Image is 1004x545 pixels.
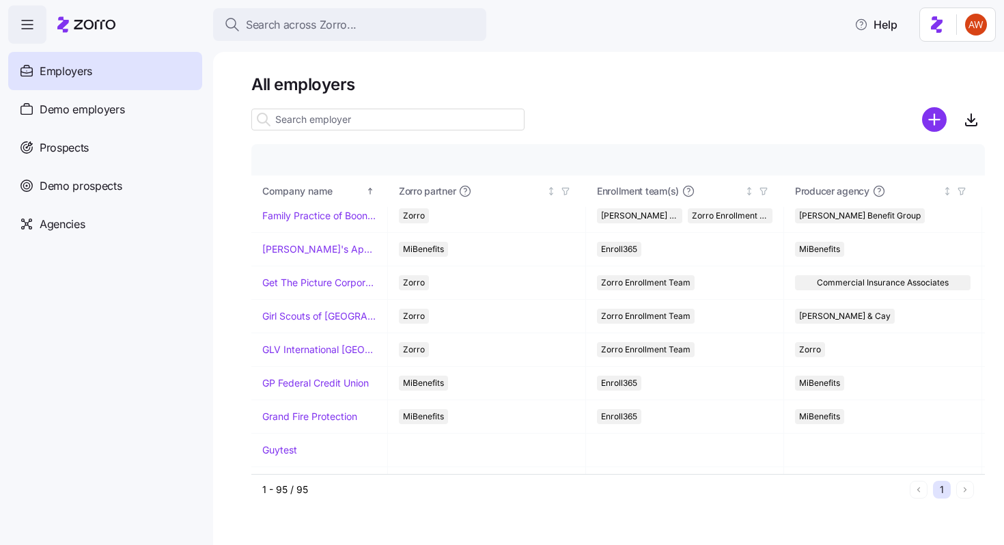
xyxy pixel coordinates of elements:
[262,242,376,256] a: [PERSON_NAME]'s Appliance/[PERSON_NAME]'s Academy/Fluid Services
[403,376,444,391] span: MiBenefits
[399,184,456,198] span: Zorro partner
[784,176,982,207] th: Producer agencyNot sorted
[262,276,376,290] a: Get The Picture Corporation
[546,186,556,196] div: Not sorted
[601,208,678,223] span: [PERSON_NAME] Benefit Group
[601,309,691,324] span: Zorro Enrollment Team
[403,309,425,324] span: Zorro
[601,342,691,357] span: Zorro Enrollment Team
[795,184,869,198] span: Producer agency
[586,176,784,207] th: Enrollment team(s)Not sorted
[251,176,388,207] th: Company nameSorted ascending
[922,107,947,132] svg: add icon
[799,409,840,424] span: MiBenefits
[799,208,921,223] span: [PERSON_NAME] Benefit Group
[965,14,987,36] img: 3c671664b44671044fa8929adf5007c6
[854,16,897,33] span: Help
[262,376,369,390] a: GP Federal Credit Union
[388,176,586,207] th: Zorro partnerNot sorted
[403,242,444,257] span: MiBenefits
[943,186,952,196] div: Not sorted
[799,342,821,357] span: Zorro
[601,242,637,257] span: Enroll365
[799,309,891,324] span: [PERSON_NAME] & Cay
[843,11,908,38] button: Help
[251,74,985,95] h1: All employers
[262,343,376,357] a: GLV International [GEOGRAPHIC_DATA]
[262,443,297,457] a: Guytest
[601,376,637,391] span: Enroll365
[262,309,376,323] a: Girl Scouts of [GEOGRAPHIC_DATA][US_STATE]
[251,109,525,130] input: Search employer
[40,216,85,233] span: Agencies
[246,16,357,33] span: Search across Zorro...
[799,242,840,257] span: MiBenefits
[799,376,840,391] span: MiBenefits
[403,208,425,223] span: Zorro
[365,186,375,196] div: Sorted ascending
[8,52,202,90] a: Employers
[403,409,444,424] span: MiBenefits
[403,342,425,357] span: Zorro
[262,209,376,223] a: Family Practice of Booneville Inc
[956,481,974,499] button: Next page
[744,186,754,196] div: Not sorted
[8,167,202,205] a: Demo prospects
[40,63,92,80] span: Employers
[8,90,202,128] a: Demo employers
[8,128,202,167] a: Prospects
[40,178,122,195] span: Demo prospects
[601,409,637,424] span: Enroll365
[910,481,928,499] button: Previous page
[597,184,679,198] span: Enrollment team(s)
[213,8,486,41] button: Search across Zorro...
[262,483,904,497] div: 1 - 95 / 95
[40,139,89,156] span: Prospects
[817,275,949,290] span: Commercial Insurance Associates
[601,275,691,290] span: Zorro Enrollment Team
[40,101,125,118] span: Demo employers
[262,410,357,423] a: Grand Fire Protection
[933,481,951,499] button: 1
[692,208,769,223] span: Zorro Enrollment Team
[403,275,425,290] span: Zorro
[262,184,363,199] div: Company name
[8,205,202,243] a: Agencies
